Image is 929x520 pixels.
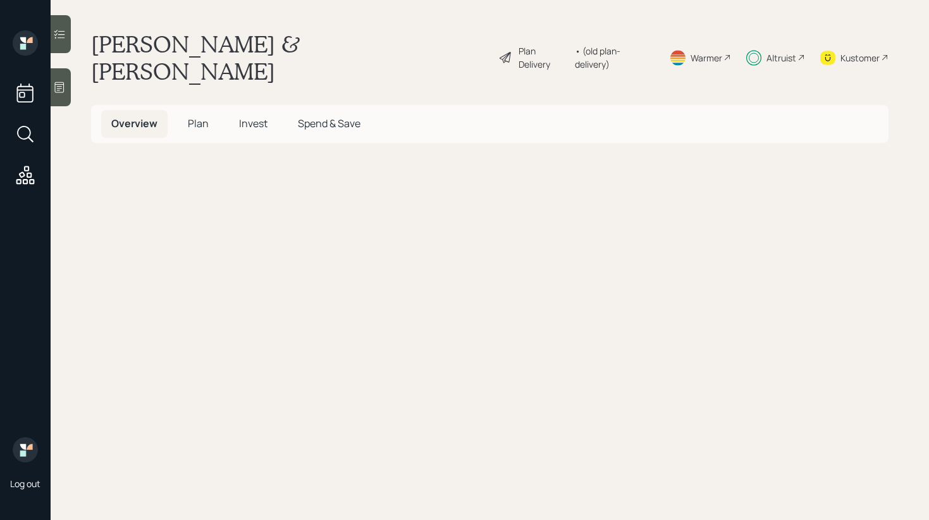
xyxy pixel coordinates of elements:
div: • (old plan-delivery) [575,44,654,71]
div: Warmer [691,51,722,65]
img: retirable_logo.png [13,437,38,462]
div: Log out [10,478,40,490]
span: Plan [188,116,209,130]
span: Invest [239,116,268,130]
span: Overview [111,116,157,130]
span: Spend & Save [298,116,360,130]
div: Altruist [766,51,796,65]
div: Plan Delivery [519,44,569,71]
div: Kustomer [840,51,880,65]
h1: [PERSON_NAME] & [PERSON_NAME] [91,30,488,85]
